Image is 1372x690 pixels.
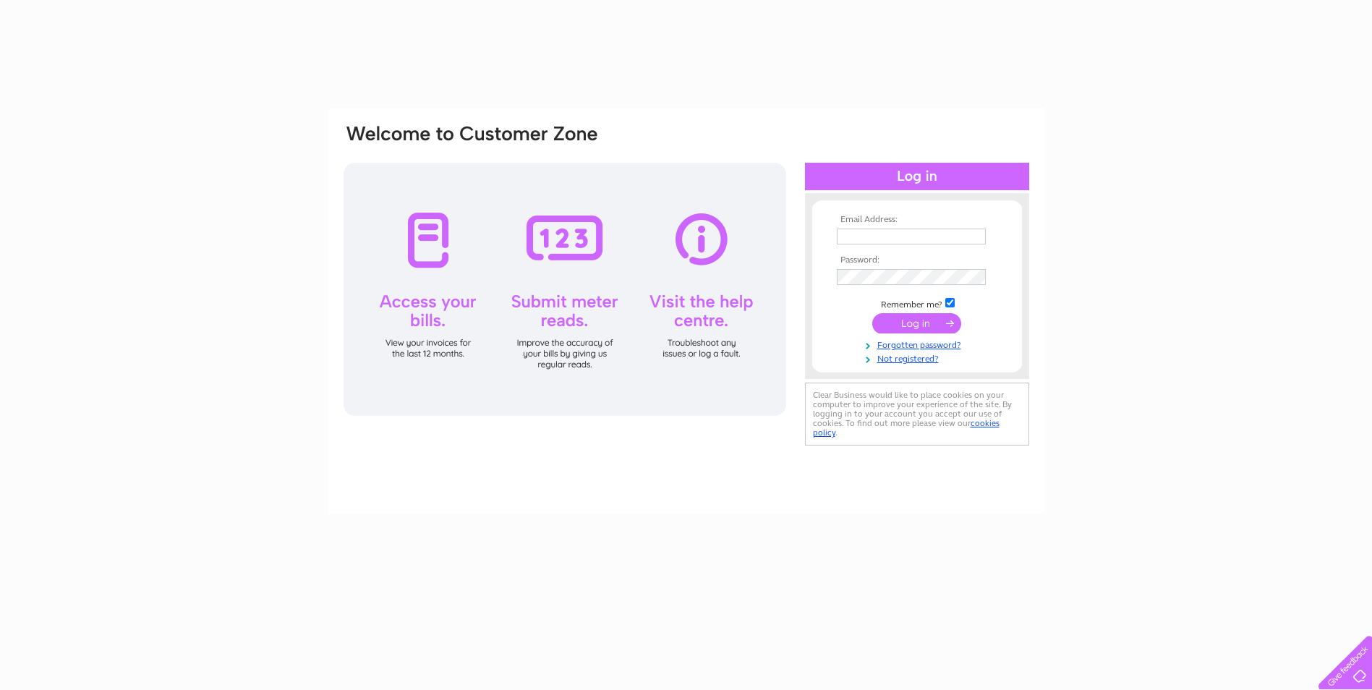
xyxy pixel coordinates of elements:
[833,296,1001,310] td: Remember me?
[805,383,1029,446] div: Clear Business would like to place cookies on your computer to improve your experience of the sit...
[813,418,1000,438] a: cookies policy
[837,351,1001,365] a: Not registered?
[833,255,1001,265] th: Password:
[833,215,1001,225] th: Email Address:
[872,313,961,333] input: Submit
[837,337,1001,351] a: Forgotten password?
